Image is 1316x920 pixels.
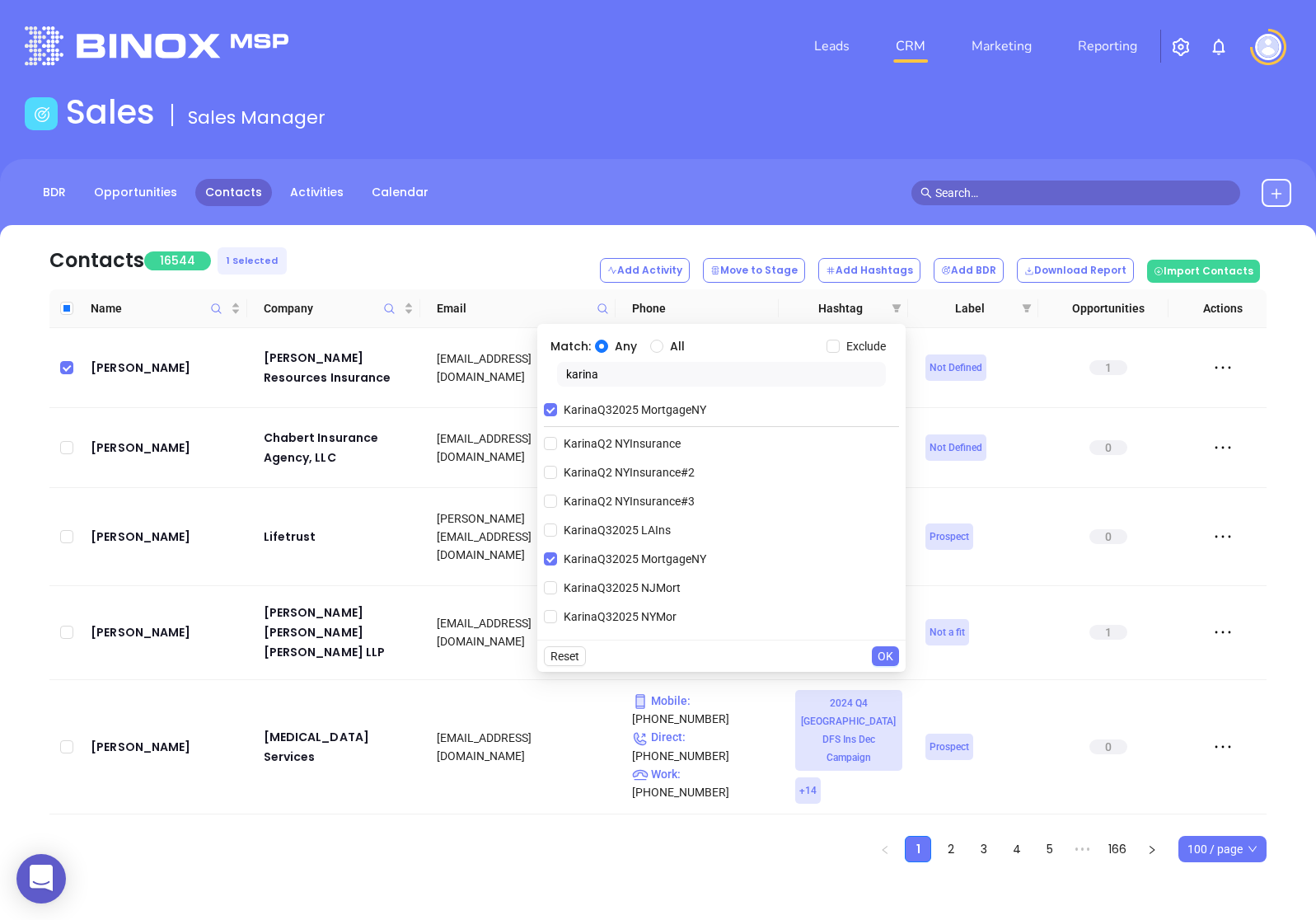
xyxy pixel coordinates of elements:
[264,727,414,767] a: [MEDICAL_DATA] Services
[218,247,287,275] div: 1 Selected
[91,299,227,317] span: Name
[930,623,965,641] span: Not a fit
[557,463,701,481] span: KarinaQ2 NYInsurance#2
[930,439,982,457] span: Not Defined
[91,622,240,642] div: [PERSON_NAME]
[632,694,691,707] span: Mobile :
[437,299,590,317] span: Email
[91,527,240,547] a: [PERSON_NAME]
[1017,258,1134,283] button: Download Report
[889,30,932,63] a: CRM
[616,289,778,328] th: Phone
[557,401,713,419] span: KarinaQ32025 MortgageNY
[872,836,898,862] li: Previous Page
[880,845,890,855] span: left
[1187,837,1257,861] span: 100 / page
[632,692,771,728] p: [PHONE_NUMBER]
[935,184,1231,202] input: Search…
[1168,289,1267,328] th: Actions
[632,730,686,744] span: Direct :
[1037,836,1063,862] li: 5
[878,647,893,665] span: OK
[1070,836,1096,862] li: Next 5 Pages
[799,694,898,767] span: 2024 Q4 [GEOGRAPHIC_DATA] DFS Ins Dec Campaign
[264,348,414,387] a: [PERSON_NAME] Resources Insurance
[144,251,211,270] span: 16544
[550,647,579,665] span: Reset
[872,646,899,666] button: OK
[557,550,713,568] span: KarinaQ32025 MortgageNY
[1255,34,1281,60] img: user
[703,258,805,283] button: Move to Stage
[632,728,771,764] p: [PHONE_NUMBER]
[972,837,996,861] a: 3
[930,528,969,546] span: Prospect
[965,30,1038,63] a: Marketing
[930,359,982,377] span: Not Defined
[195,179,272,206] a: Contacts
[1147,845,1157,855] span: right
[840,337,892,355] span: Exclude
[264,428,414,467] a: Chabert Insurance Agency, LLC
[91,737,240,757] a: [PERSON_NAME]
[544,646,586,666] button: Reset
[264,603,414,662] div: [PERSON_NAME] [PERSON_NAME] [PERSON_NAME] LLP
[600,258,690,283] button: Add Activity
[437,614,609,650] div: [EMAIL_ADDRESS][DOMAIN_NAME]
[1070,836,1096,862] span: •••
[808,30,856,63] a: Leads
[25,26,288,65] img: logo
[905,836,931,862] li: 1
[33,179,76,206] a: BDR
[91,358,240,378] a: [PERSON_NAME]
[544,331,899,362] div: Match:
[49,246,144,275] div: Contacts
[66,92,155,132] h1: Sales
[1147,260,1260,283] button: Import Contacts
[437,509,609,564] div: [PERSON_NAME][EMAIL_ADDRESS][DOMAIN_NAME]
[934,258,1004,283] button: Add BDR
[888,296,905,321] span: filter
[1089,529,1127,544] span: 0
[1139,836,1165,862] li: Next Page
[1209,37,1229,57] img: iconNotification
[663,337,691,355] span: All
[1089,625,1127,640] span: 1
[1004,836,1030,862] li: 4
[1005,837,1029,861] a: 4
[906,837,930,861] a: 1
[91,438,240,458] div: [PERSON_NAME]
[1038,289,1168,328] th: Opportunities
[557,608,683,626] span: KarinaQ32025 NYMor
[971,836,997,862] li: 3
[818,258,920,283] button: Add Hashtags
[939,837,963,861] a: 2
[938,836,964,862] li: 2
[1089,360,1127,375] span: 1
[264,299,401,317] span: Company
[188,105,325,130] span: Sales Manager
[1171,37,1191,57] img: iconSetting
[1139,836,1165,862] button: right
[1022,303,1032,313] span: filter
[280,179,354,206] a: Activities
[1071,30,1144,63] a: Reporting
[362,179,438,206] a: Calendar
[437,729,609,765] div: [EMAIL_ADDRESS][DOMAIN_NAME]
[557,434,687,453] span: KarinaQ2 NYInsurance
[247,289,421,328] th: Company
[632,767,681,781] span: Work :
[557,362,886,387] input: Search
[872,836,898,862] button: left
[437,429,609,466] div: [EMAIL_ADDRESS][DOMAIN_NAME]
[795,299,886,317] span: Hashtag
[84,179,187,206] a: Opportunities
[1089,440,1127,455] span: 0
[264,527,414,547] a: Lifetrust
